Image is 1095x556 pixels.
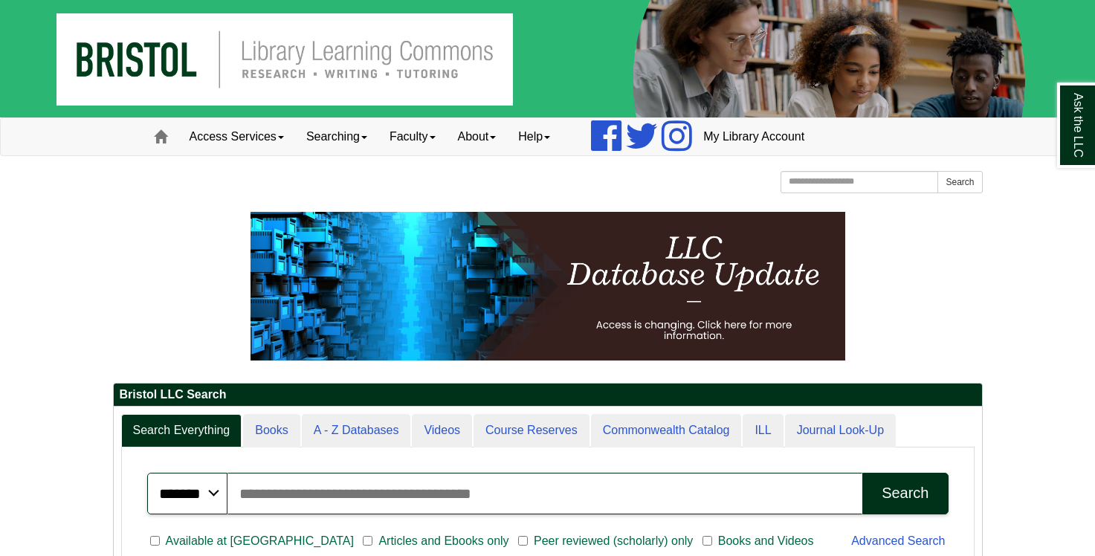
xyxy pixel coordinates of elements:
[591,414,742,447] a: Commonwealth Catalog
[412,414,472,447] a: Videos
[114,384,982,407] h2: Bristol LLC Search
[785,414,896,447] a: Journal Look-Up
[712,532,820,550] span: Books and Videos
[518,534,528,548] input: Peer reviewed (scholarly) only
[302,414,411,447] a: A - Z Databases
[474,414,590,447] a: Course Reserves
[702,534,712,548] input: Books and Videos
[692,118,815,155] a: My Library Account
[160,532,360,550] span: Available at [GEOGRAPHIC_DATA]
[178,118,295,155] a: Access Services
[378,118,447,155] a: Faculty
[743,414,783,447] a: ILL
[937,171,982,193] button: Search
[528,532,699,550] span: Peer reviewed (scholarly) only
[372,532,514,550] span: Articles and Ebooks only
[150,534,160,548] input: Available at [GEOGRAPHIC_DATA]
[882,485,928,502] div: Search
[447,118,508,155] a: About
[251,212,845,361] img: HTML tutorial
[363,534,372,548] input: Articles and Ebooks only
[862,473,948,514] button: Search
[121,414,242,447] a: Search Everything
[295,118,378,155] a: Searching
[507,118,561,155] a: Help
[851,534,945,547] a: Advanced Search
[243,414,300,447] a: Books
